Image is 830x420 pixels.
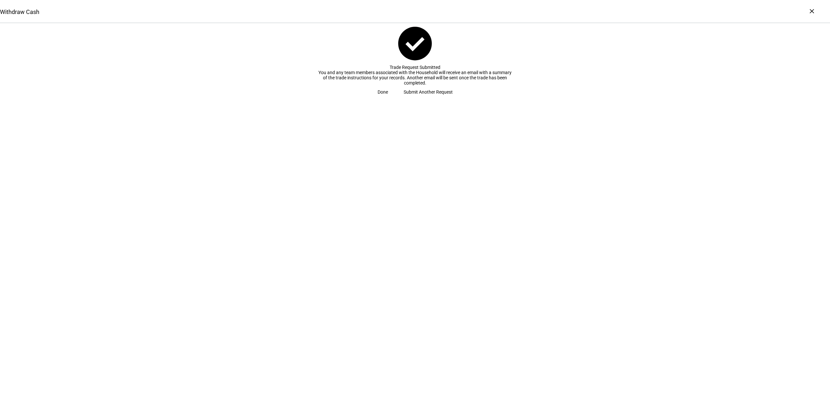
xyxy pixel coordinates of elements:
[396,85,461,98] button: Submit Another Request
[378,85,388,98] span: Done
[807,6,817,16] div: ×
[317,65,513,70] div: Trade Request Submitted
[317,70,513,85] div: You and any team members associated with the Household will receive an email with a summary of th...
[404,85,453,98] span: Submit Another Request
[370,85,396,98] button: Done
[395,23,435,64] mat-icon: check_circle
